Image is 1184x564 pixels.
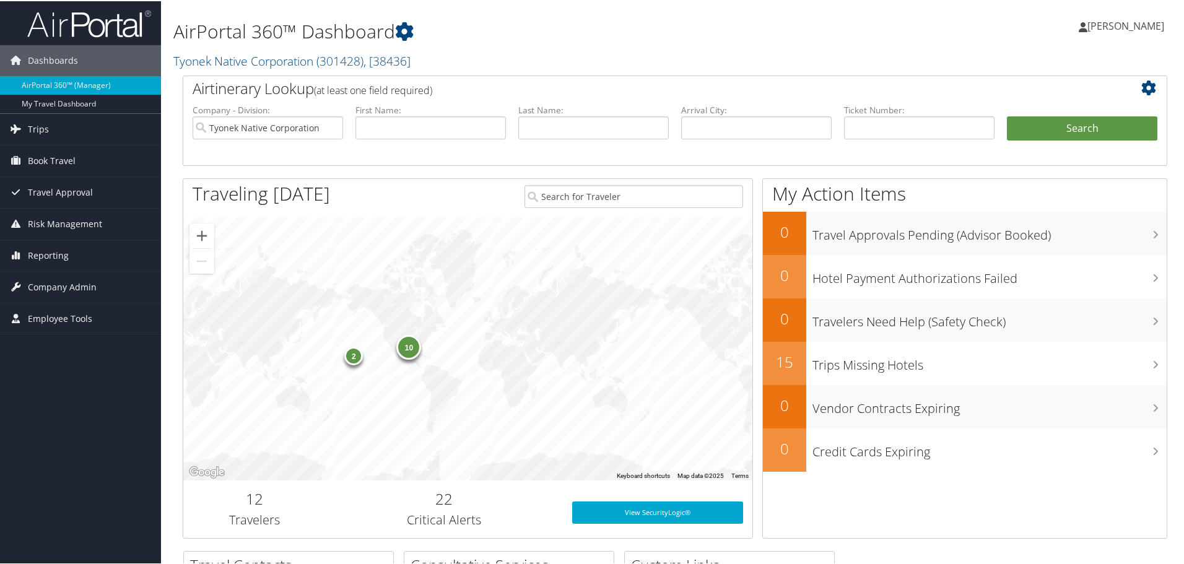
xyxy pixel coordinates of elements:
[396,334,421,358] div: 10
[1007,115,1157,140] button: Search
[335,487,554,508] h2: 22
[572,500,743,523] a: View SecurityLogic®
[763,264,806,285] h2: 0
[27,8,151,37] img: airportal-logo.png
[193,103,343,115] label: Company - Division:
[193,487,316,508] h2: 12
[763,384,1167,427] a: 0Vendor Contracts Expiring
[1079,6,1177,43] a: [PERSON_NAME]
[763,210,1167,254] a: 0Travel Approvals Pending (Advisor Booked)
[355,103,506,115] label: First Name:
[173,51,411,68] a: Tyonek Native Corporation
[763,437,806,458] h2: 0
[314,82,432,96] span: (at least one field required)
[844,103,995,115] label: Ticket Number:
[189,248,214,272] button: Zoom out
[335,510,554,527] h3: Critical Alerts
[28,144,76,175] span: Book Travel
[763,427,1167,471] a: 0Credit Cards Expiring
[186,463,227,479] a: Open this area in Google Maps (opens a new window)
[763,220,806,241] h2: 0
[617,471,670,479] button: Keyboard shortcuts
[763,307,806,328] h2: 0
[28,44,78,75] span: Dashboards
[812,306,1167,329] h3: Travelers Need Help (Safety Check)
[812,349,1167,373] h3: Trips Missing Hotels
[28,239,69,270] span: Reporting
[173,17,842,43] h1: AirPortal 360™ Dashboard
[189,222,214,247] button: Zoom in
[186,463,227,479] img: Google
[193,510,316,527] h3: Travelers
[28,302,92,333] span: Employee Tools
[525,184,743,207] input: Search for Traveler
[193,77,1076,98] h2: Airtinerary Lookup
[28,113,49,144] span: Trips
[731,471,749,478] a: Terms (opens in new tab)
[677,471,724,478] span: Map data ©2025
[763,341,1167,384] a: 15Trips Missing Hotels
[28,271,97,302] span: Company Admin
[363,51,411,68] span: , [ 38436 ]
[812,262,1167,286] h3: Hotel Payment Authorizations Failed
[28,207,102,238] span: Risk Management
[518,103,669,115] label: Last Name:
[28,176,93,207] span: Travel Approval
[344,345,363,364] div: 2
[193,180,330,206] h1: Traveling [DATE]
[681,103,832,115] label: Arrival City:
[812,219,1167,243] h3: Travel Approvals Pending (Advisor Booked)
[763,350,806,371] h2: 15
[812,436,1167,459] h3: Credit Cards Expiring
[812,393,1167,416] h3: Vendor Contracts Expiring
[763,394,806,415] h2: 0
[763,180,1167,206] h1: My Action Items
[1087,18,1164,32] span: [PERSON_NAME]
[763,297,1167,341] a: 0Travelers Need Help (Safety Check)
[763,254,1167,297] a: 0Hotel Payment Authorizations Failed
[316,51,363,68] span: ( 301428 )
